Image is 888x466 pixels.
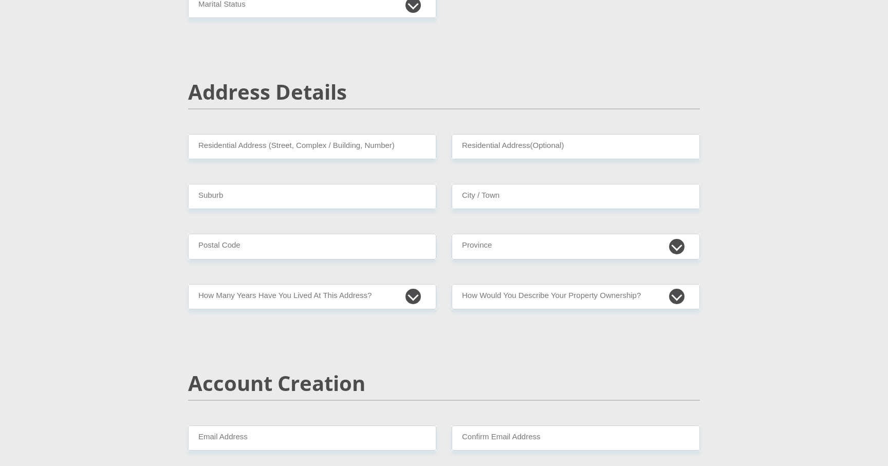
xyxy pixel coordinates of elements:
input: Postal Code [188,234,436,259]
input: Suburb [188,184,436,209]
input: City [452,184,700,209]
input: Confirm Email Address [452,425,700,451]
input: Email Address [188,425,436,451]
select: Please select a value [452,284,700,309]
input: Valid residential address [188,134,436,159]
select: Please Select a Province [452,234,700,259]
h2: Account Creation [188,371,700,396]
select: Please select a value [188,284,436,309]
h2: Address Details [188,80,700,104]
input: Address line 2 (Optional) [452,134,700,159]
